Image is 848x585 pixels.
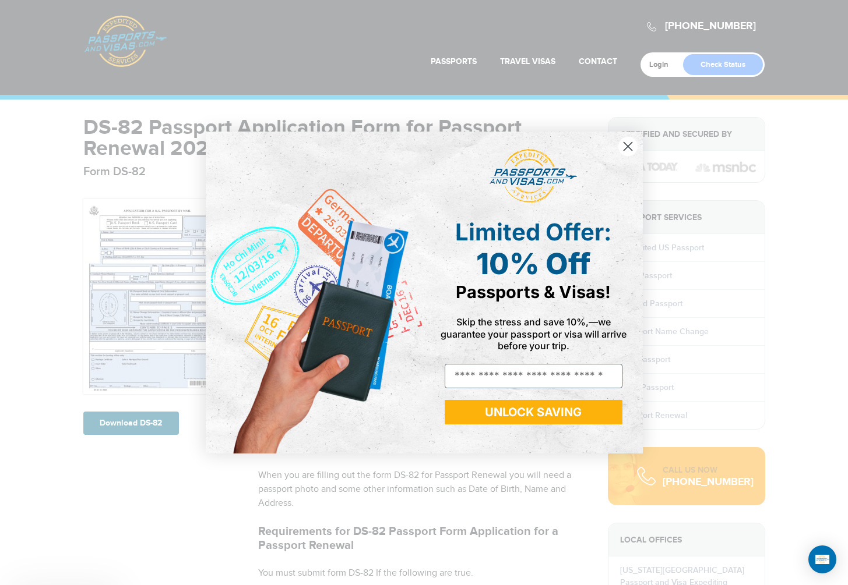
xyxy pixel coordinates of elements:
span: Passports & Visas! [456,282,611,302]
span: Limited Offer: [455,218,611,246]
img: de9cda0d-0715-46ca-9a25-073762a91ba7.png [206,132,424,453]
span: 10% Off [476,246,590,281]
span: Skip the stress and save 10%,—we guarantee your passport or visa will arrive before your trip. [441,316,627,351]
button: Close dialog [618,136,638,157]
img: passports and visas [490,149,577,204]
button: UNLOCK SAVING [445,400,622,424]
div: Open Intercom Messenger [808,545,836,573]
